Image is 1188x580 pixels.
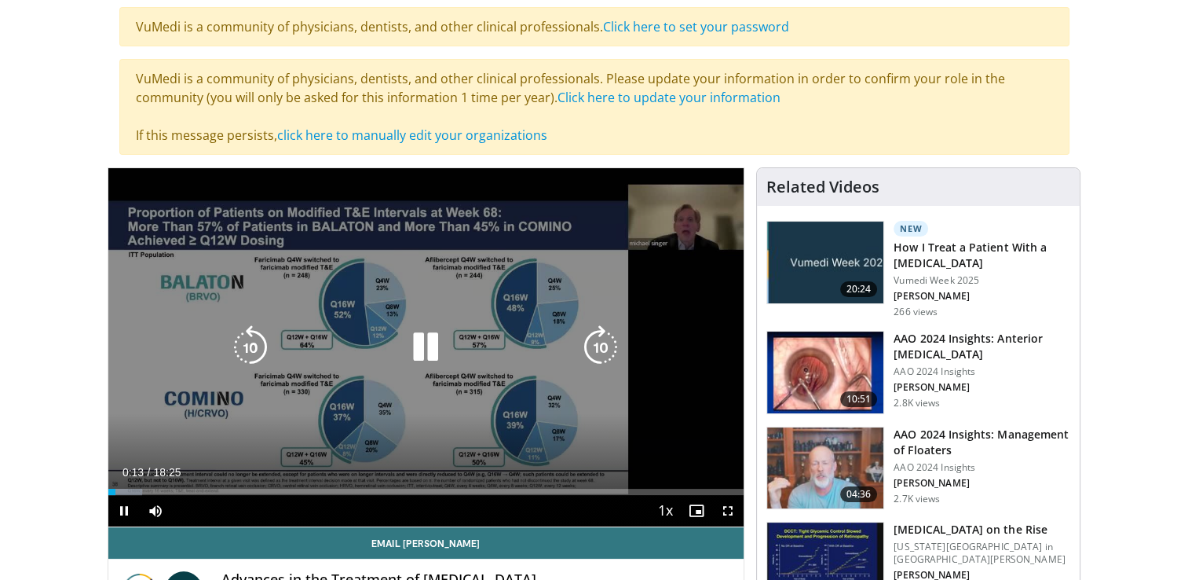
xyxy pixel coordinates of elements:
p: 2.8K views [894,397,940,409]
a: Email [PERSON_NAME] [108,527,744,559]
p: AAO 2024 Insights [894,365,1070,378]
h3: AAO 2024 Insights: Management of Floaters [894,427,1070,458]
p: AAO 2024 Insights [894,461,1070,474]
button: Enable picture-in-picture mode [681,495,712,527]
button: Pause [108,495,140,527]
p: 266 views [894,306,938,318]
h3: AAO 2024 Insights: Anterior [MEDICAL_DATA] [894,331,1070,362]
div: VuMedi is a community of physicians, dentists, and other clinical professionals. Please update yo... [119,59,1069,155]
span: 10:51 [840,391,878,407]
span: 18:25 [153,466,181,479]
div: Progress Bar [108,489,744,495]
h3: How I Treat a Patient With a [MEDICAL_DATA] [894,240,1070,271]
p: 2.7K views [894,493,940,505]
a: 04:36 AAO 2024 Insights: Management of Floaters AAO 2024 Insights [PERSON_NAME] 2.7K views [766,427,1070,510]
div: VuMedi is a community of physicians, dentists, and other clinical professionals. [119,7,1069,46]
img: 8e655e61-78ac-4b3e-a4e7-f43113671c25.150x105_q85_crop-smart_upscale.jpg [767,428,883,509]
p: [US_STATE][GEOGRAPHIC_DATA] in [GEOGRAPHIC_DATA][PERSON_NAME] [894,541,1070,566]
a: 10:51 AAO 2024 Insights: Anterior [MEDICAL_DATA] AAO 2024 Insights [PERSON_NAME] 2.8K views [766,331,1070,414]
a: Click here to update your information [557,89,780,106]
p: [PERSON_NAME] [894,381,1070,394]
a: click here to manually edit your organizations [277,127,547,144]
button: Mute [140,495,171,527]
button: Playback Rate [649,495,681,527]
h3: [MEDICAL_DATA] on the Rise [894,522,1070,538]
span: 0:13 [122,466,144,479]
img: fd942f01-32bb-45af-b226-b96b538a46e6.150x105_q85_crop-smart_upscale.jpg [767,332,883,413]
button: Fullscreen [712,495,744,527]
span: / [148,466,151,479]
p: [PERSON_NAME] [894,290,1070,303]
p: Vumedi Week 2025 [894,274,1070,287]
h4: Related Videos [766,178,879,196]
a: 20:24 New How I Treat a Patient With a [MEDICAL_DATA] Vumedi Week 2025 [PERSON_NAME] 266 views [766,221,1070,318]
span: 04:36 [840,486,878,502]
span: 20:24 [840,281,878,297]
video-js: Video Player [108,168,744,527]
p: [PERSON_NAME] [894,477,1070,490]
a: Click here to set your password [603,18,789,35]
p: New [894,221,928,237]
img: 02d29458-18ce-4e7f-be78-7423ab9bdffd.jpg.150x105_q85_crop-smart_upscale.jpg [767,222,883,303]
